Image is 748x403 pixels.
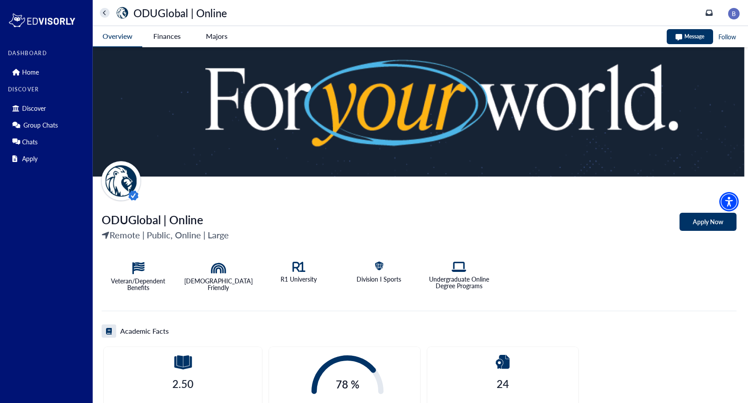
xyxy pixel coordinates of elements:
p: [DEMOGRAPHIC_DATA] Friendly [182,278,255,291]
button: home [100,8,110,18]
p: Undergraduate Online Degree Programs [423,276,496,289]
p: Home [22,68,39,76]
img: image [728,8,740,19]
div: Group Chats [8,118,87,132]
img: universityName [101,161,141,201]
p: Division I Sports [357,276,401,282]
img: Text graphic featuring the phrase "For your world" with "your" highlighted in orange and surround... [93,47,748,177]
span: ODUGlobal | Online [102,211,203,228]
p: Discover [22,105,46,112]
label: DISCOVER [8,87,87,93]
span: 78 % [311,377,383,392]
div: Chats [8,135,87,149]
button: Overview [93,26,142,47]
div: Accessibility Menu [719,192,739,211]
button: Majors [192,26,241,46]
p: ODUGlobal | Online [133,8,227,18]
img: universityName [115,6,129,20]
button: Message [667,29,713,44]
p: Apply [22,155,38,162]
button: Finances [142,26,192,46]
label: DASHBOARD [8,50,87,56]
button: Apply Now [680,213,737,231]
a: inbox [706,9,713,16]
p: R1 University [281,276,317,282]
img: logo [8,11,76,29]
div: Apply [8,151,87,166]
p: Remote | Public, Online | Large [102,228,229,241]
button: Follow [718,31,737,42]
h4: 2.50 [172,377,194,390]
div: Discover [8,101,87,115]
p: Chats [22,138,38,146]
div: Home [8,65,87,79]
h4: 24 [497,377,509,390]
p: Veteran/Dependent Benefits [102,278,175,291]
h5: Academic Facts [120,326,169,336]
p: Group Chats [23,121,58,129]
